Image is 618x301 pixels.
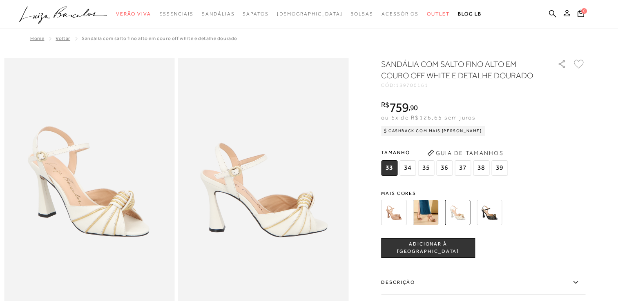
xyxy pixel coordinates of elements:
[116,11,151,17] span: Verão Viva
[159,7,194,22] a: noSubCategoriesText
[350,11,373,17] span: Bolsas
[491,160,508,176] span: 39
[436,160,453,176] span: 36
[389,100,408,115] span: 759
[381,238,475,258] button: ADICIONAR À [GEOGRAPHIC_DATA]
[381,58,534,81] h1: SANDÁLIA COM SALTO FINO ALTO EM COURO OFF WHITE E DETALHE DOURADO
[381,146,510,159] span: Tamanho
[575,9,587,20] button: 0
[458,7,482,22] a: BLOG LB
[277,11,343,17] span: [DEMOGRAPHIC_DATA]
[381,271,585,294] label: Descrição
[581,8,587,14] span: 0
[418,160,434,176] span: 35
[458,11,482,17] span: BLOG LB
[382,7,419,22] a: noSubCategoriesText
[382,241,475,255] span: ADICIONAR À [GEOGRAPHIC_DATA]
[202,11,234,17] span: Sandálias
[413,200,438,225] img: SANDÁLIA COM SALTO FINO ALTO EM COURO CARAMELO COM E DETALHE MULTICOR
[243,7,268,22] a: noSubCategoriesText
[381,83,544,88] div: CÓD:
[381,114,475,121] span: ou 6x de R$126,65 sem juros
[477,200,502,225] img: SANDÁLIA COM SALTO FINO ALTO EM COURO PRETO E DETALHE DOURADO
[381,200,406,225] img: SANDÁLIA COM SALTO FINO ALTO EM COURO BEGE BLUSH COM E DETALHE MULTICOR
[202,7,234,22] a: noSubCategoriesText
[381,126,485,136] div: Cashback com Mais [PERSON_NAME]
[381,101,389,108] i: R$
[382,11,419,17] span: Acessórios
[396,82,428,88] span: 139700161
[277,7,343,22] a: noSubCategoriesText
[427,7,450,22] a: noSubCategoriesText
[410,103,418,112] span: 90
[116,7,151,22] a: noSubCategoriesText
[473,160,489,176] span: 38
[82,35,237,41] span: SANDÁLIA COM SALTO FINO ALTO EM COURO OFF WHITE E DETALHE DOURADO
[56,35,70,41] a: Voltar
[399,160,416,176] span: 34
[427,11,450,17] span: Outlet
[381,191,585,196] span: Mais cores
[445,200,470,225] img: SANDÁLIA COM SALTO FINO ALTO EM COURO OFF WHITE E DETALHE DOURADO
[424,146,506,159] button: Guia de Tamanhos
[350,7,373,22] a: noSubCategoriesText
[159,11,194,17] span: Essenciais
[243,11,268,17] span: Sapatos
[381,160,397,176] span: 33
[408,104,418,111] i: ,
[455,160,471,176] span: 37
[30,35,44,41] a: Home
